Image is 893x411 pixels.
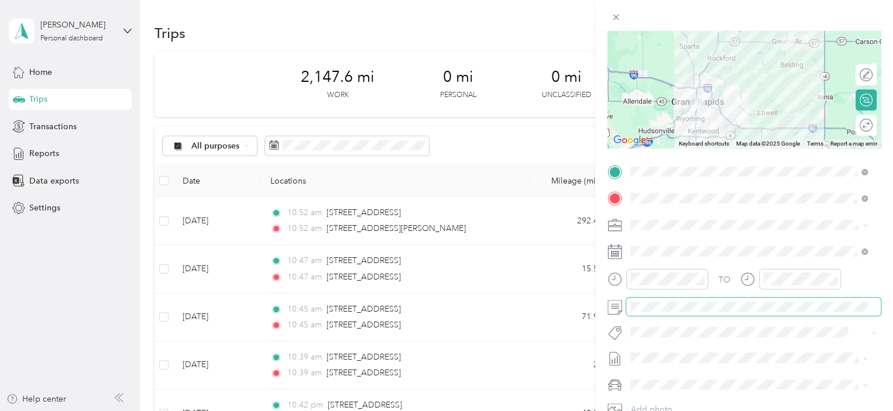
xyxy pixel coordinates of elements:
[610,133,649,148] a: Open this area in Google Maps (opens a new window)
[830,140,877,147] a: Report a map error
[719,274,730,286] div: TO
[610,133,649,148] img: Google
[807,140,823,147] a: Terms (opens in new tab)
[736,140,800,147] span: Map data ©2025 Google
[827,346,893,411] iframe: Everlance-gr Chat Button Frame
[679,140,729,148] button: Keyboard shortcuts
